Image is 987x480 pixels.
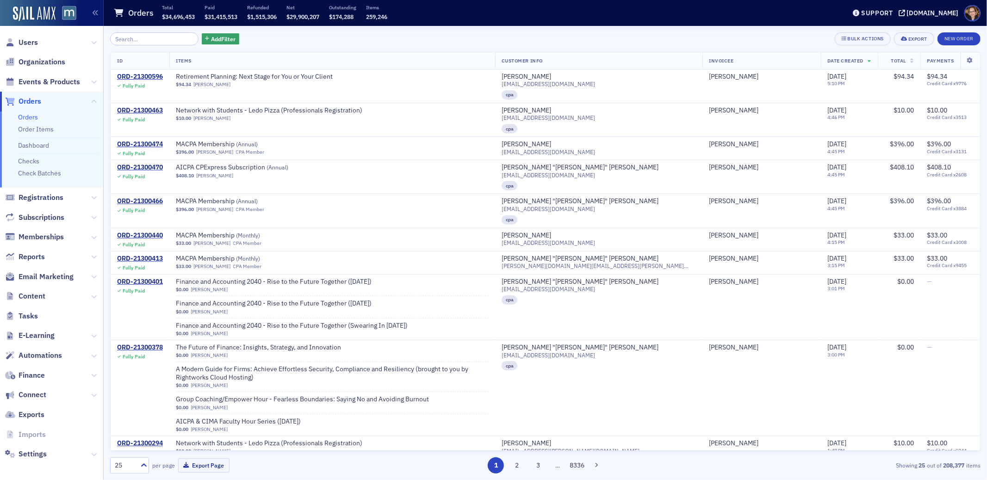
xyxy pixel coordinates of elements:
[247,13,277,20] span: $1,515,306
[191,382,228,388] a: [PERSON_NAME]
[123,117,145,123] div: Fully Paid
[709,343,758,352] a: [PERSON_NAME]
[211,35,236,43] span: Add Filter
[827,351,845,358] time: 3:00 PM
[5,57,65,67] a: Organizations
[123,174,145,180] div: Fully Paid
[176,73,333,81] span: Retirement Planning: Next Stage for You or Your Client
[117,343,163,352] div: ORD-21300378
[5,311,38,321] a: Tasks
[827,262,845,268] time: 3:15 PM
[709,439,758,448] a: [PERSON_NAME]
[176,57,192,64] span: Items
[191,330,228,337] a: [PERSON_NAME]
[927,106,947,114] span: $10.00
[162,4,195,11] p: Total
[176,149,194,155] span: $396.00
[176,278,372,286] span: Finance and Accounting 2040 - Rise to the Future Together (October 2025)
[709,231,758,240] div: [PERSON_NAME]
[176,140,292,149] span: MACPA Membership
[5,252,45,262] a: Reports
[927,197,951,205] span: $396.00
[233,263,262,269] div: CPA Member
[502,439,551,448] a: [PERSON_NAME]
[502,114,595,121] span: [EMAIL_ADDRESS][DOMAIN_NAME]
[176,395,429,404] a: Group Coaching/Empower Hour - Fearless Boundaries: Saying No and Avoiding Burnout
[176,240,191,246] span: $33.00
[117,278,163,286] div: ORD-21300401
[176,206,194,212] span: $396.00
[176,343,341,352] span: The Future of Finance: Insights, Strategy, and Innovation
[502,255,658,263] div: [PERSON_NAME] "[PERSON_NAME]" [PERSON_NAME]
[502,140,551,149] div: [PERSON_NAME]
[176,365,489,381] a: A Modern Guide for Firms: Achieve Effortless Security, Compliance and Resiliency (brought to you ...
[709,163,814,172] span: Jess Vess
[176,255,292,263] span: MACPA Membership
[5,272,74,282] a: Email Marketing
[502,163,658,172] a: [PERSON_NAME] "[PERSON_NAME]" [PERSON_NAME]
[123,449,145,455] div: Fully Paid
[123,242,145,248] div: Fully Paid
[205,13,237,20] span: $31,415,513
[927,163,951,171] span: $408.10
[233,240,262,246] div: CPA Member
[502,149,595,156] span: [EMAIL_ADDRESS][DOMAIN_NAME]
[827,57,863,64] span: Date Created
[502,106,551,115] a: [PERSON_NAME]
[193,81,230,87] a: [PERSON_NAME]
[123,354,145,360] div: Fully Paid
[502,286,595,293] span: [EMAIL_ADDRESS][DOMAIN_NAME]
[927,72,947,81] span: $94.34
[502,73,551,81] div: [PERSON_NAME]
[927,206,974,212] span: Credit Card x3884
[191,352,228,358] a: [PERSON_NAME]
[927,57,954,64] span: Payments
[890,163,914,171] span: $408.10
[927,239,974,245] span: Credit Card x3008
[176,448,191,454] span: $10.00
[709,73,758,81] a: [PERSON_NAME]
[193,448,230,454] a: [PERSON_NAME]
[709,163,758,172] a: [PERSON_NAME]
[937,34,981,42] a: New Order
[827,343,846,351] span: [DATE]
[709,343,814,352] span: Kuo Lee
[178,458,230,473] button: Export Page
[502,343,658,352] div: [PERSON_NAME] "[PERSON_NAME]" [PERSON_NAME]
[899,10,962,16] button: [DOMAIN_NAME]
[709,278,814,286] span: Kuo Lee
[236,231,260,239] span: ( Monthly )
[152,461,175,469] label: per page
[19,193,63,203] span: Registrations
[176,81,191,87] span: $94.34
[205,4,237,11] p: Paid
[502,361,518,370] div: cpa
[117,163,163,172] a: ORD-21300470
[502,231,551,240] div: [PERSON_NAME]
[5,232,64,242] a: Memberships
[709,140,758,149] div: [PERSON_NAME]
[894,32,934,45] button: Export
[110,32,199,45] input: Search…
[193,240,230,246] a: [PERSON_NAME]
[937,32,981,45] button: New Order
[894,254,914,262] span: $33.00
[123,265,145,271] div: Fully Paid
[927,439,947,447] span: $10.00
[117,57,123,64] span: ID
[890,197,914,205] span: $396.00
[964,5,981,21] span: Profile
[927,140,951,148] span: $396.00
[236,149,265,155] div: CPA Member
[502,197,658,206] a: [PERSON_NAME] "[PERSON_NAME]" [PERSON_NAME]
[827,72,846,81] span: [DATE]
[502,278,658,286] a: [PERSON_NAME] "[PERSON_NAME]" [PERSON_NAME]
[709,197,758,206] div: [PERSON_NAME]
[176,287,188,293] span: $0.00
[117,197,163,206] a: ORD-21300466
[176,405,188,411] span: $0.00
[827,163,846,171] span: [DATE]
[848,36,884,41] div: Bulk Actions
